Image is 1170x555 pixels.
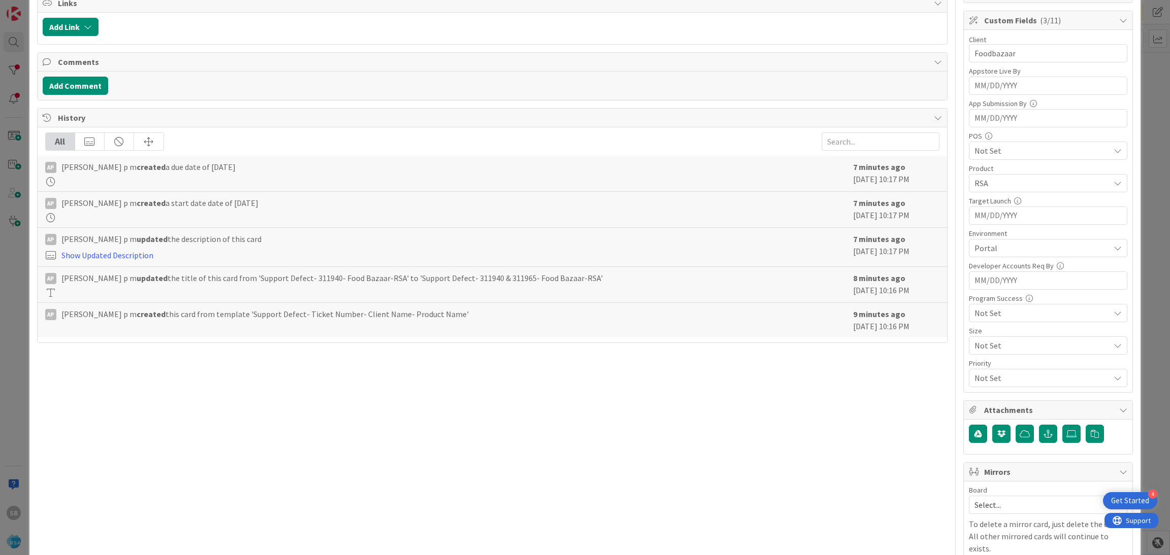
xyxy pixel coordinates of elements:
[969,360,1127,367] div: Priority
[853,162,905,172] b: 7 minutes ago
[974,177,1110,189] span: RSA
[969,100,1127,107] div: App Submission By
[984,14,1114,26] span: Custom Fields
[137,162,166,172] b: created
[853,234,905,244] b: 7 minutes ago
[974,207,1122,224] input: MM/DD/YYYY
[853,309,905,319] b: 9 minutes ago
[61,233,262,245] span: [PERSON_NAME] p m the description of this card
[137,309,166,319] b: created
[969,518,1127,554] p: To delete a mirror card, just delete the card. All other mirrored cards will continue to exists.
[61,161,236,173] span: [PERSON_NAME] p m a due date of [DATE]
[974,307,1110,319] span: Not Set
[1111,496,1149,506] div: Get Started
[969,262,1127,269] div: Developer Accounts Req By
[45,273,56,284] div: Ap
[58,56,929,68] span: Comments
[853,233,939,261] div: [DATE] 10:17 PM
[974,242,1110,254] span: Portal
[61,250,153,260] a: Show Updated Description
[853,308,939,332] div: [DATE] 10:16 PM
[969,165,1127,172] div: Product
[61,272,603,284] span: [PERSON_NAME] p m the title of this card from 'Support Defect- 311940- Food Bazaar-RSA' to 'Suppo...
[853,197,939,222] div: [DATE] 10:17 PM
[45,234,56,245] div: Ap
[58,112,929,124] span: History
[137,234,168,244] b: updated
[45,309,56,320] div: Ap
[984,466,1114,478] span: Mirrors
[61,197,258,209] span: [PERSON_NAME] p m a start date date of [DATE]
[974,110,1122,127] input: MM/DD/YYYY
[822,132,939,151] input: Search...
[45,162,56,173] div: Ap
[969,327,1127,334] div: Size
[969,197,1127,204] div: Target Launch
[853,161,939,186] div: [DATE] 10:17 PM
[43,77,108,95] button: Add Comment
[969,35,986,44] label: Client
[137,273,168,283] b: updated
[1148,490,1157,499] div: 4
[969,487,987,494] span: Board
[1040,15,1061,25] span: ( 3/11 )
[853,198,905,208] b: 7 minutes ago
[969,295,1127,302] div: Program Success
[853,272,939,297] div: [DATE] 10:16 PM
[853,273,905,283] b: 8 minutes ago
[1103,492,1157,509] div: Open Get Started checklist, remaining modules: 4
[974,77,1122,94] input: MM/DD/YYYY
[984,404,1114,416] span: Attachments
[974,371,1104,385] span: Not Set
[43,18,99,36] button: Add Link
[969,67,1127,75] div: Appstore Live By
[45,198,56,209] div: Ap
[61,308,469,320] span: [PERSON_NAME] p m this card from template 'Support Defect- Ticket Number- Client Name- Product Name'
[974,145,1110,157] span: Not Set
[974,338,1104,353] span: Not Set
[137,198,166,208] b: created
[46,133,75,150] div: All
[969,230,1127,237] div: Environment
[21,2,46,14] span: Support
[969,132,1127,140] div: POS
[974,498,1104,512] span: Select...
[974,272,1122,289] input: MM/DD/YYYY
